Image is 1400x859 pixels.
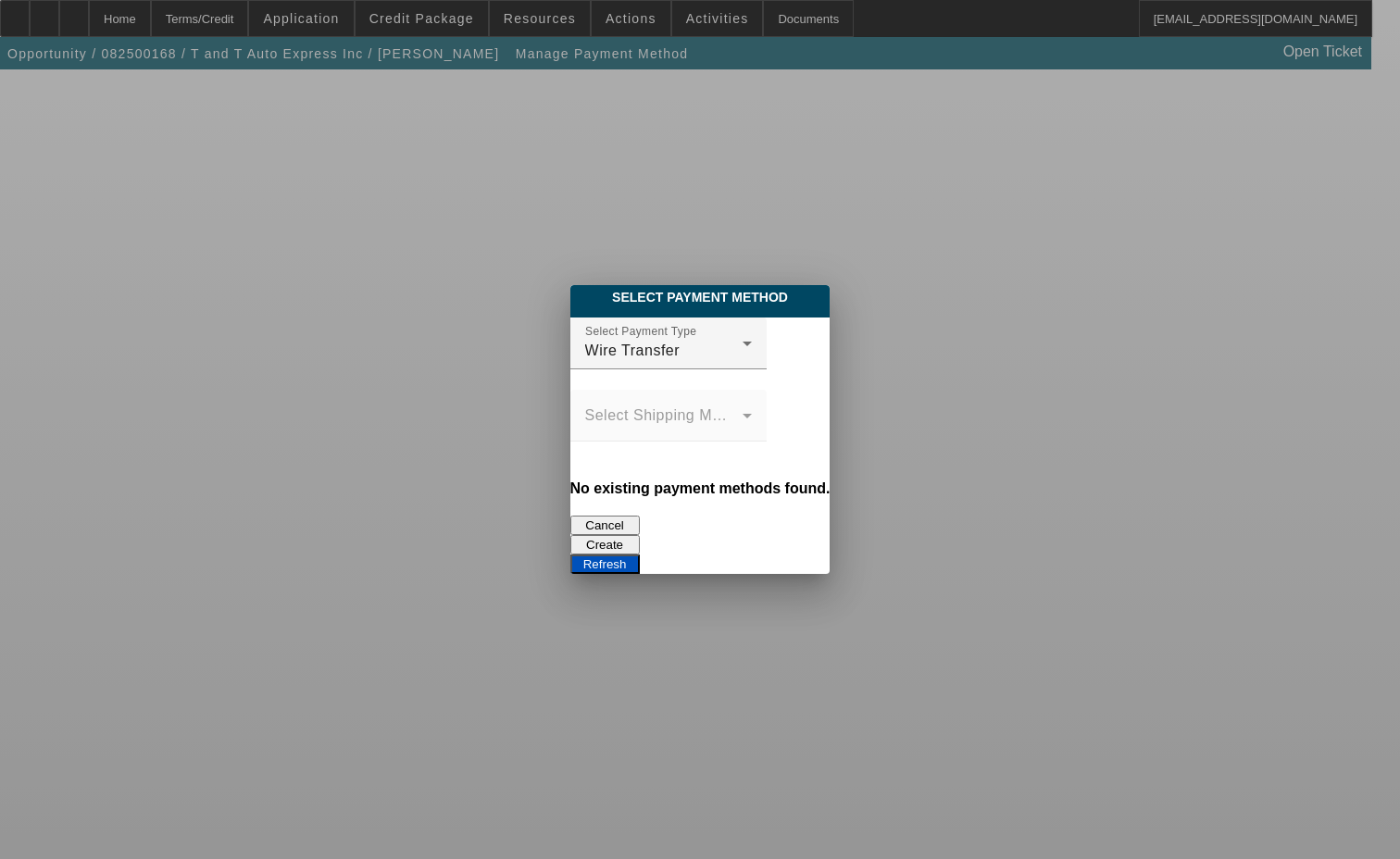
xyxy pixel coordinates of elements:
[570,535,640,554] button: Create
[585,407,752,423] mat-label: Select Shipping Method
[570,516,640,535] button: Cancel
[570,477,831,501] p: No existing payment methods found.
[570,554,640,574] button: Refresh
[585,326,696,338] mat-label: Select Payment Type
[585,342,681,358] span: Wire Transfer
[584,290,817,305] span: Select Payment Method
